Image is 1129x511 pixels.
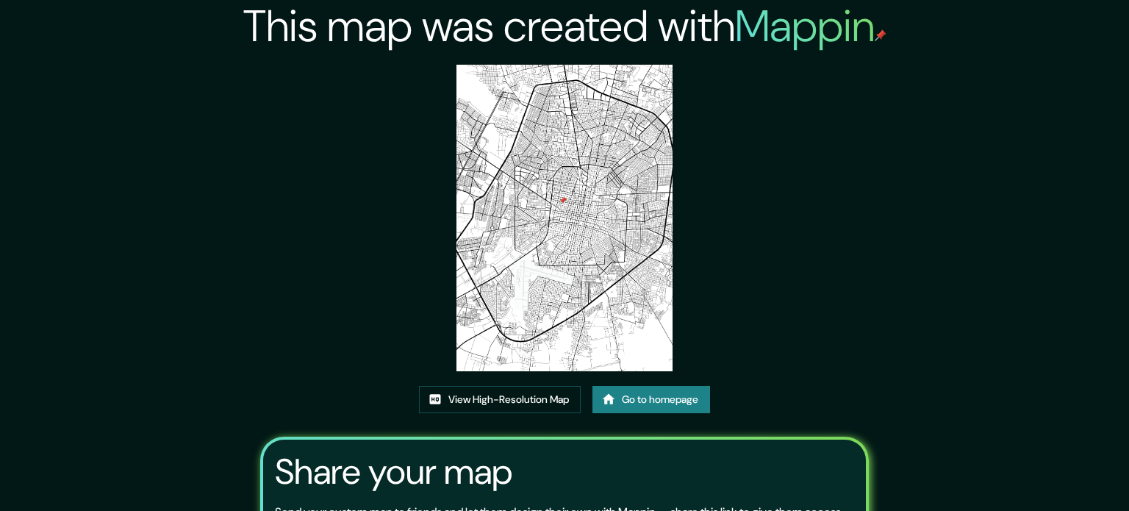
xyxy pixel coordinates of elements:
img: created-map [456,65,673,371]
h3: Share your map [275,451,512,493]
img: mappin-pin [875,29,886,41]
a: View High-Resolution Map [419,386,581,413]
a: Go to homepage [592,386,710,413]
